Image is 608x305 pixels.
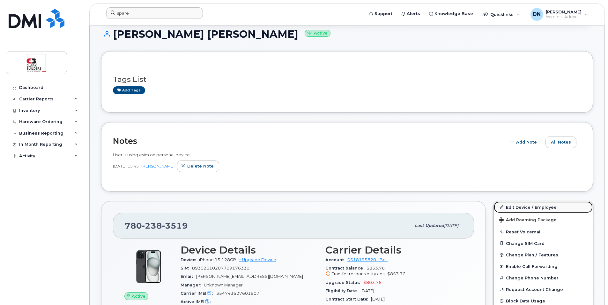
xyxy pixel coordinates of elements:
[494,261,593,272] button: Enable Call Forwarding
[325,297,371,301] span: Contract Start Date
[113,136,503,146] h2: Notes
[325,266,463,277] span: $853.76
[387,271,405,276] span: $853.76
[181,274,196,279] span: Email
[181,266,192,270] span: SIM
[526,8,593,21] div: Danny Nguyen
[332,271,386,276] span: Transfer responsibility cost
[407,11,420,17] span: Alerts
[415,223,444,228] span: Last updated
[177,160,219,172] button: Delete note
[142,221,162,231] span: 238
[516,139,537,145] span: Add Note
[494,249,593,261] button: Change Plan / Features
[113,163,126,169] span: [DATE]
[196,274,303,279] span: [PERSON_NAME][EMAIL_ADDRESS][DOMAIN_NAME]
[546,14,582,20] span: Wireless Admin
[478,8,525,21] div: Quicklinks
[216,291,259,296] span: 354743527601907
[580,277,603,300] iframe: Messenger Launcher
[325,244,463,256] h3: Carrier Details
[181,244,318,256] h3: Device Details
[374,11,392,17] span: Support
[130,247,168,286] img: iPhone_15_Black.png
[494,238,593,249] button: Change SIM Card
[204,283,243,287] span: Unknown Manager
[506,253,558,257] span: Change Plan / Features
[397,7,425,20] a: Alerts
[494,226,593,238] button: Reset Voicemail
[305,30,330,37] small: Active
[363,280,382,285] span: $803.76
[506,137,542,148] button: Add Note
[325,266,367,270] span: Contract balance
[494,213,593,226] button: Add Roaming Package
[499,217,557,223] span: Add Roaming Package
[546,9,582,14] span: [PERSON_NAME]
[360,288,374,293] span: [DATE]
[113,86,145,94] a: Add tags
[181,283,204,287] span: Manager
[181,299,214,304] span: Active IMEI
[490,12,514,17] span: Quicklinks
[181,291,216,296] span: Carrier IMEI
[199,257,236,262] span: iPhone 15 128GB
[425,7,478,20] a: Knowledge Base
[113,75,581,83] h3: Tags List
[162,221,188,231] span: 3519
[325,288,360,293] span: Eligibility Date
[506,264,558,269] span: Enable Call Forwarding
[325,257,347,262] span: Account
[325,280,363,285] span: Upgrade Status
[106,7,203,19] input: Find something...
[365,7,397,20] a: Support
[444,223,458,228] span: [DATE]
[551,139,571,145] span: All Notes
[434,11,473,17] span: Knowledge Base
[128,163,139,169] span: 15:45
[132,293,145,299] span: Active
[214,299,219,304] span: —
[187,163,214,169] span: Delete note
[347,257,388,262] a: 0518195820 - Bell
[371,297,385,301] span: [DATE]
[192,266,249,270] span: 89302610207709176330
[545,137,576,148] button: All Notes
[141,164,174,168] a: [PERSON_NAME]
[494,284,593,295] button: Request Account Change
[101,28,593,40] h1: [PERSON_NAME] [PERSON_NAME]
[239,257,276,262] a: + Upgrade Device
[113,152,191,157] span: User is using esim on personal device.
[494,201,593,213] a: Edit Device / Employee
[125,221,188,231] span: 780
[533,11,541,18] span: DN
[181,257,199,262] span: Device
[494,272,593,284] button: Change Phone Number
